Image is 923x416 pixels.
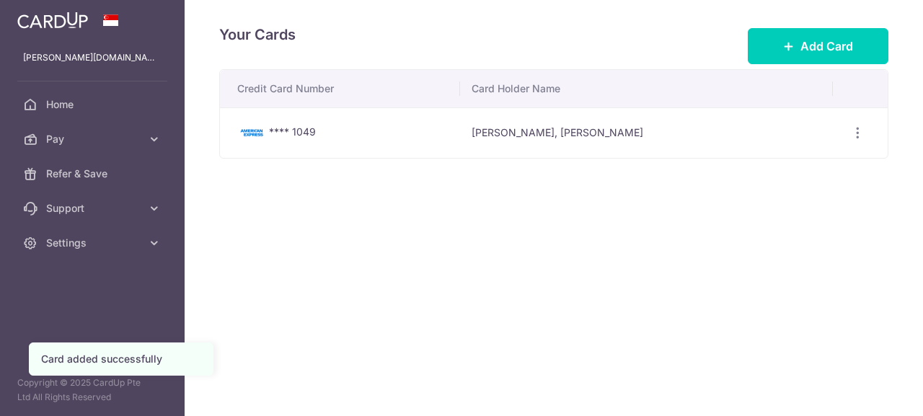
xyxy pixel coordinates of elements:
[460,107,833,158] td: [PERSON_NAME], [PERSON_NAME]
[220,70,460,107] th: Credit Card Number
[219,23,296,46] h4: Your Cards
[23,50,162,65] p: [PERSON_NAME][DOMAIN_NAME][EMAIL_ADDRESS][PERSON_NAME][DOMAIN_NAME]
[237,124,266,141] img: Bank Card
[460,70,833,107] th: Card Holder Name
[46,201,141,216] span: Support
[46,167,141,181] span: Refer & Save
[46,132,141,146] span: Pay
[41,352,201,366] div: Card added successfully
[46,236,141,250] span: Settings
[17,12,88,29] img: CardUp
[748,28,888,64] button: Add Card
[46,97,141,112] span: Home
[800,37,853,55] span: Add Card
